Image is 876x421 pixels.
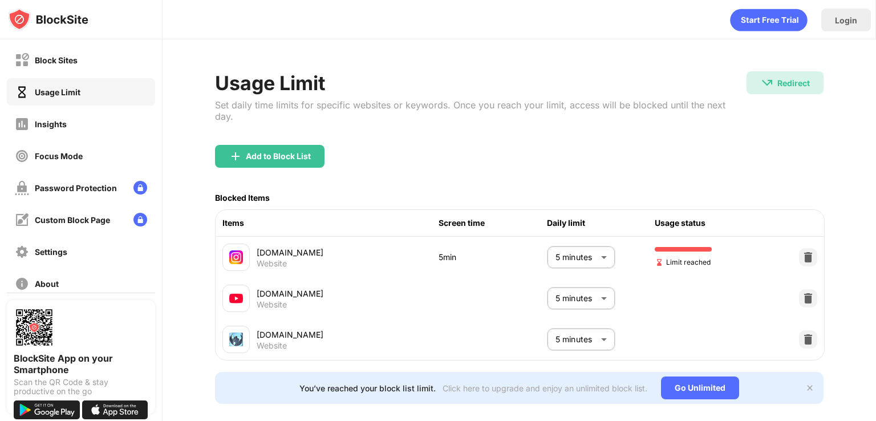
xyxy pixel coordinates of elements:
[805,383,814,392] img: x-button.svg
[257,341,287,351] div: Website
[555,251,597,264] p: 5 minutes
[246,152,311,161] div: Add to Block List
[229,292,243,305] img: favicons
[8,8,88,31] img: logo-blocksite.svg
[35,183,117,193] div: Password Protection
[15,277,29,291] img: about-off.svg
[15,117,29,131] img: insights-off.svg
[14,378,148,396] div: Scan the QR Code & stay productive on the go
[439,251,547,264] div: 5min
[257,258,287,269] div: Website
[14,307,55,348] img: options-page-qr-code.png
[229,250,243,264] img: favicons
[257,246,439,258] div: [DOMAIN_NAME]
[14,353,148,375] div: BlockSite App on your Smartphone
[555,333,597,346] p: 5 minutes
[15,245,29,259] img: settings-off.svg
[215,193,270,203] div: Blocked Items
[730,9,808,31] div: animation
[229,333,243,346] img: favicons
[15,213,29,227] img: customize-block-page-off.svg
[215,99,747,122] div: Set daily time limits for specific websites or keywords. Once you reach your limit, access will b...
[35,119,67,129] div: Insights
[15,85,29,99] img: time-usage-on.svg
[443,383,647,393] div: Click here to upgrade and enjoy an unlimited block list.
[35,151,83,161] div: Focus Mode
[257,299,287,310] div: Website
[299,383,436,393] div: You’ve reached your block list limit.
[15,181,29,195] img: password-protection-off.svg
[35,55,78,65] div: Block Sites
[82,400,148,419] img: download-on-the-app-store.svg
[655,257,711,268] span: Limit reached
[14,400,80,419] img: get-it-on-google-play.svg
[35,279,59,289] div: About
[15,53,29,67] img: block-off.svg
[133,213,147,226] img: lock-menu.svg
[222,217,439,229] div: Items
[655,217,763,229] div: Usage status
[257,329,439,341] div: [DOMAIN_NAME]
[655,258,664,267] img: hourglass-end.svg
[661,377,739,399] div: Go Unlimited
[133,181,147,195] img: lock-menu.svg
[835,15,857,25] div: Login
[257,288,439,299] div: [DOMAIN_NAME]
[35,215,110,225] div: Custom Block Page
[35,247,67,257] div: Settings
[555,292,597,305] p: 5 minutes
[35,87,80,97] div: Usage Limit
[547,217,655,229] div: Daily limit
[439,217,547,229] div: Screen time
[777,78,810,88] div: Redirect
[215,71,747,95] div: Usage Limit
[15,149,29,163] img: focus-off.svg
